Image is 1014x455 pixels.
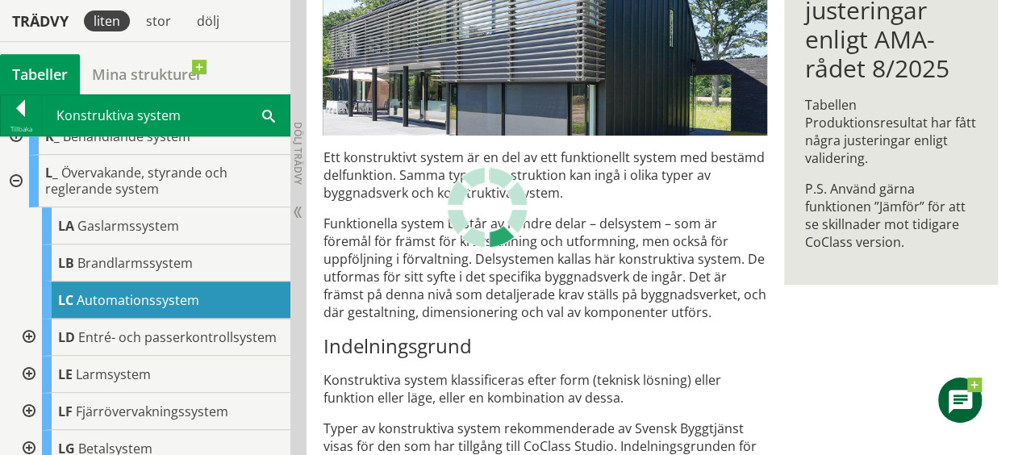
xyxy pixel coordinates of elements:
div: liten [84,10,130,31]
span: Behandlande system [63,127,190,145]
img: Laddar [447,167,528,248]
div: stor [136,10,181,31]
div: Konstruktiva system [42,95,290,136]
span: K_ [45,127,60,145]
span: Larmsystem [76,365,151,383]
p: Funktionella system består av mindre delar – delsystem – som är föremål för främst för krav­ställ... [323,215,766,321]
span: Brandlarmssystem [77,254,193,272]
div: Gå till informationssidan för CoClass Studio [13,282,290,319]
div: Tillbaka [1,123,41,136]
div: Trädvy [3,12,77,30]
span: Dölj trädvy [291,122,305,185]
span: Sök i tabellen [262,106,275,123]
span: LD [58,328,75,346]
p: Konstruktiva system klassificeras efter form (teknisk lösning) eller funktion eller läge, eller e... [323,371,766,407]
span: LB [58,254,74,272]
div: Gå till informationssidan för CoClass Studio [13,207,290,244]
div: Gå till informationssidan för CoClass Studio [13,244,290,282]
p: Ett konstruktivt system är en del av ett funktionellt system med bestämd delfunktion. Samma typ a... [323,148,766,202]
span: LA [58,217,74,235]
span: LE [58,365,73,383]
p: P.S. Använd gärna funktionen ”Jämför” för att se skillnader mot tidigare CoClass version. [805,180,977,251]
p: Tabellen Produktionsresultat har fått några justeringar enligt validering. [805,96,977,167]
span: Övervakande, styrande och reglerande system [45,164,227,198]
span: L_ [45,164,58,182]
div: Gå till informationssidan för CoClass Studio [13,356,290,393]
span: Gaslarmssystem [77,217,179,235]
span: LC [58,291,73,309]
div: dölj [187,10,229,31]
span: LF [58,403,73,420]
h3: Indelningsgrund [323,334,766,358]
a: Mina strukturer [80,54,215,94]
div: Gå till informationssidan för CoClass Studio [13,393,290,430]
div: Gå till informationssidan för CoClass Studio [13,319,290,356]
span: Fjärrövervakningssystem [76,403,228,420]
span: Entré- och passerkontrollsystem [78,328,277,346]
span: Automationssystem [77,291,199,309]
